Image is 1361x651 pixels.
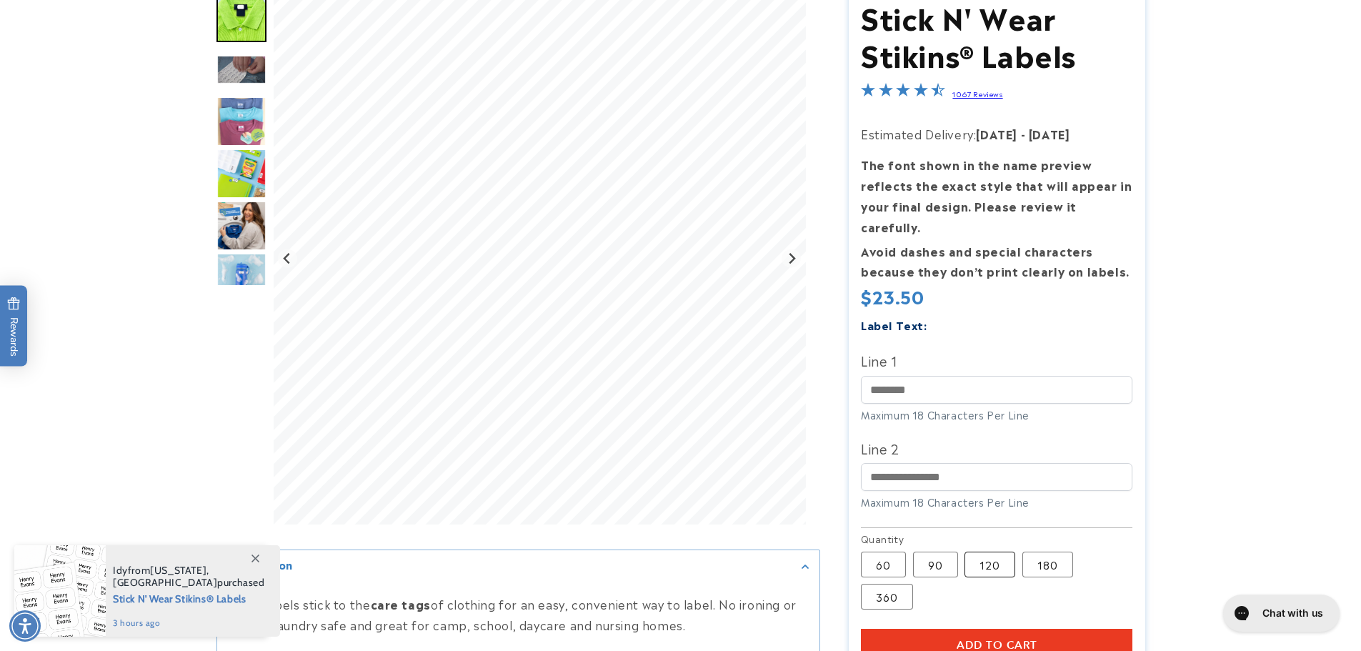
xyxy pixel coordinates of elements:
div: Go to slide 5 [216,149,266,199]
a: 1067 Reviews [952,89,1002,99]
strong: care tags [371,595,431,612]
div: Maximum 18 Characters Per Line [861,407,1132,422]
label: 120 [964,552,1015,578]
summary: Description [217,550,819,582]
strong: Avoid dashes and special characters because they don’t print clearly on labels. [861,242,1130,280]
img: Stick N' Wear® Labels - Label Land [216,96,266,146]
strong: The font shown in the name preview reflects the exact style that will appear in your final design... [861,156,1132,234]
div: Go to slide 7 [216,253,266,303]
legend: Quantity [861,532,905,546]
div: Accessibility Menu [9,610,41,642]
span: [GEOGRAPHIC_DATA] [113,576,217,589]
label: 90 [913,552,958,578]
span: Idy [113,564,128,577]
button: Next slide [782,249,801,268]
img: null [216,55,266,84]
span: 4.7-star overall rating [861,84,945,101]
img: Stick N' Wear® Labels - Label Land [216,201,266,251]
strong: [DATE] [1029,125,1070,142]
label: Label Text: [861,317,927,333]
img: Stick N' Wear® Labels - Label Land [216,149,266,199]
span: [US_STATE] [150,564,206,577]
img: Stick N' Wear® Labels - Label Land [216,253,266,303]
div: Go to slide 3 [216,44,266,94]
strong: - [1021,125,1026,142]
div: Maximum 18 Characters Per Line [861,495,1132,510]
p: Estimated Delivery: [861,124,1132,144]
label: 360 [861,585,913,610]
label: 180 [1022,552,1073,578]
strong: [DATE] [976,125,1017,142]
label: 60 [861,552,906,578]
span: $23.50 [861,285,924,307]
iframe: Gorgias live chat messenger [1216,590,1347,637]
div: Go to slide 4 [216,96,266,146]
p: These labels stick to the of clothing for an easy, convenient way to label. No ironing or sewing!... [224,594,812,635]
div: Go to slide 6 [216,201,266,251]
button: Previous slide [278,249,297,268]
span: from , purchased [113,565,265,589]
label: Line 1 [861,349,1132,372]
span: Rewards [7,297,21,356]
label: Line 2 [861,437,1132,459]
